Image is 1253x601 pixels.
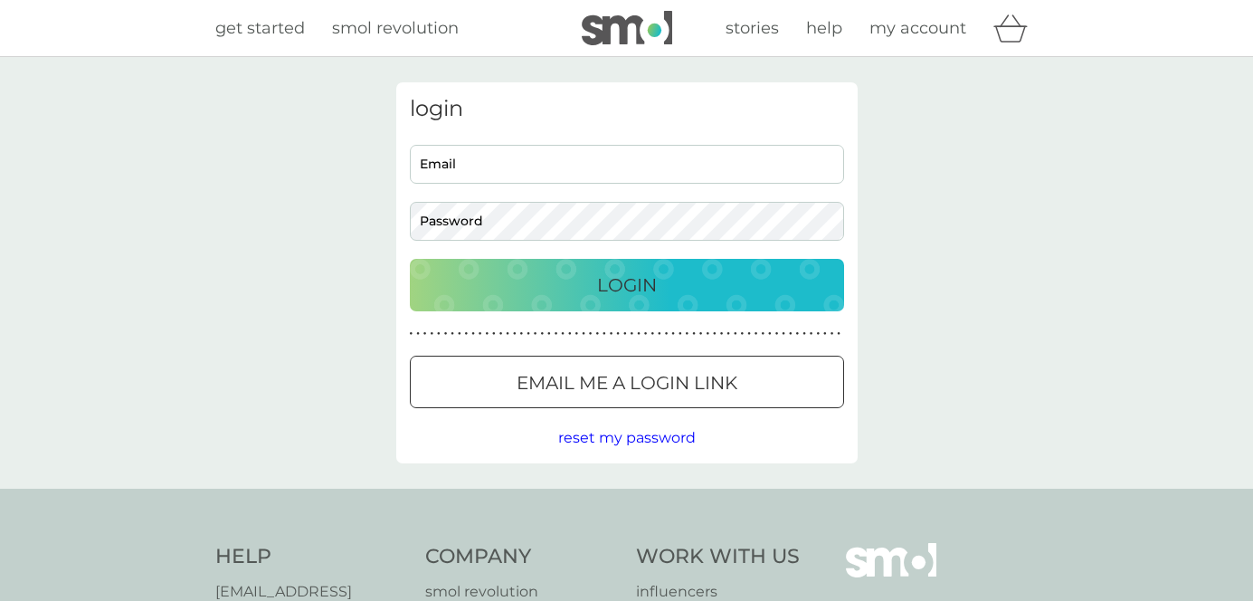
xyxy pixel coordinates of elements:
[465,329,469,339] p: ●
[561,329,565,339] p: ●
[796,329,800,339] p: ●
[816,329,820,339] p: ●
[869,18,966,38] span: my account
[410,96,844,122] h3: login
[726,18,779,38] span: stories
[782,329,785,339] p: ●
[527,329,530,339] p: ●
[444,329,448,339] p: ●
[637,329,641,339] p: ●
[692,329,696,339] p: ●
[555,329,558,339] p: ●
[734,329,737,339] p: ●
[665,329,669,339] p: ●
[540,329,544,339] p: ●
[582,11,672,45] img: smol
[679,329,682,339] p: ●
[810,329,813,339] p: ●
[802,329,806,339] p: ●
[479,329,482,339] p: ●
[558,426,696,450] button: reset my password
[755,329,758,339] p: ●
[597,271,657,300] p: Login
[499,329,503,339] p: ●
[513,329,517,339] p: ●
[658,329,661,339] p: ●
[492,329,496,339] p: ●
[713,329,717,339] p: ●
[806,15,842,42] a: help
[726,329,730,339] p: ●
[430,329,433,339] p: ●
[761,329,764,339] p: ●
[595,329,599,339] p: ●
[789,329,793,339] p: ●
[837,329,840,339] p: ●
[706,329,709,339] p: ●
[416,329,420,339] p: ●
[775,329,779,339] p: ●
[215,543,408,571] h4: Help
[671,329,675,339] p: ●
[485,329,489,339] p: ●
[589,329,593,339] p: ●
[215,18,305,38] span: get started
[726,15,779,42] a: stories
[517,368,737,397] p: Email me a login link
[869,15,966,42] a: my account
[623,329,627,339] p: ●
[425,543,618,571] h4: Company
[215,15,305,42] a: get started
[699,329,703,339] p: ●
[610,329,613,339] p: ●
[644,329,648,339] p: ●
[506,329,509,339] p: ●
[558,429,696,446] span: reset my password
[534,329,537,339] p: ●
[332,18,459,38] span: smol revolution
[686,329,689,339] p: ●
[410,259,844,311] button: Login
[423,329,427,339] p: ●
[720,329,724,339] p: ●
[458,329,461,339] p: ●
[410,356,844,408] button: Email me a login link
[575,329,579,339] p: ●
[806,18,842,38] span: help
[831,329,834,339] p: ●
[332,15,459,42] a: smol revolution
[768,329,772,339] p: ●
[520,329,524,339] p: ●
[993,10,1039,46] div: basket
[451,329,454,339] p: ●
[603,329,606,339] p: ●
[616,329,620,339] p: ●
[471,329,475,339] p: ●
[410,329,413,339] p: ●
[437,329,441,339] p: ●
[631,329,634,339] p: ●
[650,329,654,339] p: ●
[547,329,551,339] p: ●
[636,543,800,571] h4: Work With Us
[741,329,745,339] p: ●
[568,329,572,339] p: ●
[747,329,751,339] p: ●
[582,329,585,339] p: ●
[823,329,827,339] p: ●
